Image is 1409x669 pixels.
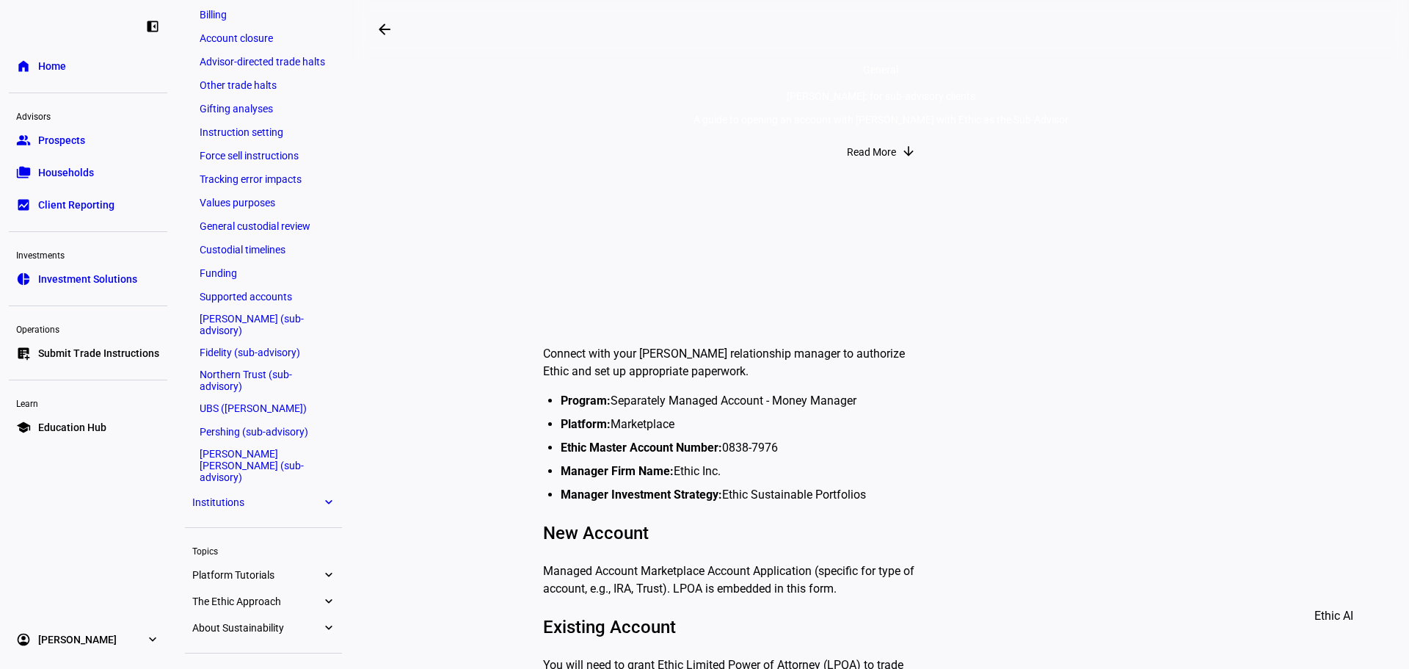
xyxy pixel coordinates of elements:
[9,318,167,339] div: Operations
[16,632,31,647] eth-mat-symbol: account_circle
[185,492,342,513] a: Institutionsexpand_more
[561,439,919,457] li: 0838-7976
[561,486,919,504] li: Ethic Sustainable Portfolios
[901,144,916,159] mat-icon: arrow_downward
[16,165,31,180] eth-mat-symbol: folder_copy
[192,145,335,166] a: Force sell instructions
[543,345,919,380] p: Connect with your [PERSON_NAME] relationship manager to authorize Ethic and set up appropriate pa...
[192,192,335,213] a: Values purposes
[16,346,31,361] eth-mat-symbol: list_alt_add
[321,495,335,510] eth-mat-symbol: expand_more
[9,126,167,155] a: groupProspects
[561,464,674,478] strong: Manager Firm Name:
[543,563,919,598] p: Managed Account Marketplace Account Application (specific for type of account, e.g., IRA, Trust)....
[38,632,117,647] span: [PERSON_NAME]
[321,594,335,609] eth-mat-symbol: expand_more
[561,417,611,431] strong: Platform:
[376,21,393,38] mat-icon: arrow_backwards
[38,346,159,361] span: Submit Trade Instructions
[16,198,31,212] eth-mat-symbol: bid_landscape
[192,4,335,25] a: Billing
[16,272,31,286] eth-mat-symbol: pie_chart
[561,463,919,480] li: Ethic Inc.
[192,310,335,339] a: [PERSON_NAME] (sub-advisory)
[38,165,94,180] span: Households
[561,488,722,502] strong: Manager Investment Strategy:
[9,264,167,294] a: pie_chartInvestment Solutions
[192,342,335,363] a: Fidelity (sub-advisory)
[561,392,919,410] li: Separately Managed Account - Money Manager
[192,569,321,581] span: Platform Tutorials
[9,392,167,413] div: Learn
[192,263,335,283] a: Funding
[561,394,611,408] strong: Program:
[16,59,31,73] eth-mat-symbol: home
[192,51,335,72] a: Advisor-directed trade halts
[38,420,106,435] span: Education Hub
[192,286,335,307] a: Supported accounts
[38,133,85,148] span: Prospects
[192,398,335,419] a: UBS ([PERSON_NAME])
[192,169,335,189] a: Tracking error impacts
[863,64,898,76] span: General
[192,622,321,634] span: About Sustainability
[185,540,342,560] div: Topics
[192,239,335,260] a: Custodial timelines
[145,19,160,34] eth-mat-symbol: left_panel_close
[192,122,335,142] a: Instruction setting
[321,568,335,582] eth-mat-symbol: expand_more
[9,51,167,81] a: homeHome
[9,190,167,220] a: bid_landscapeClient Reporting
[192,216,335,236] a: General custodial review
[1294,599,1374,634] button: Ethic AI
[832,137,930,167] button: Read More
[543,521,919,545] h3: New Account
[693,114,1068,126] div: A guide to opening an account with [PERSON_NAME] with Ethic as the Sub-Advisor
[9,158,167,187] a: folder_copyHouseholds
[9,244,167,264] div: Investments
[16,420,31,435] eth-mat-symbol: school
[145,632,160,647] eth-mat-symbol: expand_more
[1314,599,1353,634] span: Ethic AI
[16,133,31,148] eth-mat-symbol: group
[38,272,137,286] span: Investment Solutions
[321,621,335,635] eth-mat-symbol: expand_more
[847,137,896,167] span: Read More
[693,90,1068,102] div: [PERSON_NAME]: for sub-advisory clients
[192,75,335,95] a: Other trade halts
[192,366,335,395] a: Northern Trust (sub-advisory)
[192,496,321,508] span: Institutions
[710,19,867,54] h2: [PERSON_NAME]: for sub-advisory clients
[9,105,167,126] div: Advisors
[192,98,335,119] a: Gifting analyses
[192,422,335,442] a: Pershing (sub-advisory)
[561,416,919,433] li: Marketplace
[192,445,335,486] a: [PERSON_NAME] [PERSON_NAME] (sub-advisory)
[192,28,335,48] a: Account closure
[38,59,66,73] span: Home
[192,596,321,607] span: The Ethic Approach
[38,198,114,212] span: Client Reporting
[543,615,919,639] h3: Existing Account
[561,441,722,455] strong: Ethic Master Account Number:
